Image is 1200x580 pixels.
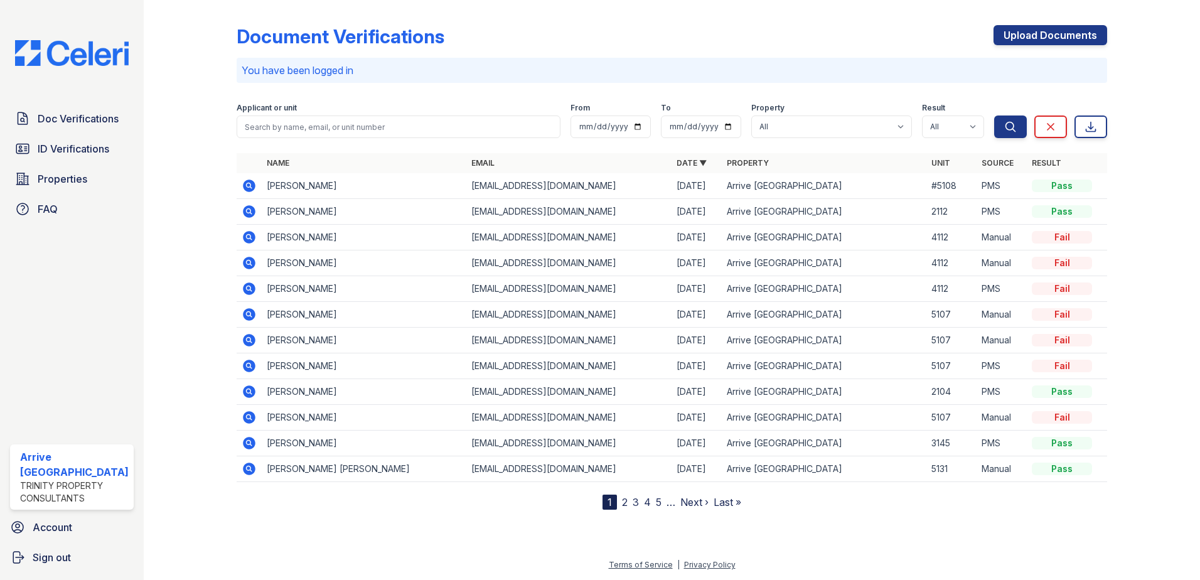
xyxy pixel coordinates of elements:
[722,353,927,379] td: Arrive [GEOGRAPHIC_DATA]
[262,379,467,405] td: [PERSON_NAME]
[926,250,977,276] td: 4112
[262,405,467,431] td: [PERSON_NAME]
[722,199,927,225] td: Arrive [GEOGRAPHIC_DATA]
[1032,385,1092,398] div: Pass
[751,103,785,113] label: Property
[466,379,672,405] td: [EMAIL_ADDRESS][DOMAIN_NAME]
[672,302,722,328] td: [DATE]
[677,560,680,569] div: |
[262,199,467,225] td: [PERSON_NAME]
[672,456,722,482] td: [DATE]
[1032,360,1092,372] div: Fail
[977,379,1027,405] td: PMS
[1032,282,1092,295] div: Fail
[926,199,977,225] td: 2112
[237,103,297,113] label: Applicant or unit
[466,225,672,250] td: [EMAIL_ADDRESS][DOMAIN_NAME]
[242,63,1103,78] p: You have been logged in
[931,158,950,168] a: Unit
[714,496,741,508] a: Last »
[262,225,467,250] td: [PERSON_NAME]
[237,25,444,48] div: Document Verifications
[1032,180,1092,192] div: Pass
[672,276,722,302] td: [DATE]
[33,550,71,565] span: Sign out
[10,106,134,131] a: Doc Verifications
[609,560,673,569] a: Terms of Service
[977,276,1027,302] td: PMS
[672,173,722,199] td: [DATE]
[680,496,709,508] a: Next ›
[722,328,927,353] td: Arrive [GEOGRAPHIC_DATA]
[926,302,977,328] td: 5107
[466,431,672,456] td: [EMAIL_ADDRESS][DOMAIN_NAME]
[656,496,662,508] a: 5
[672,250,722,276] td: [DATE]
[672,199,722,225] td: [DATE]
[20,480,129,505] div: Trinity Property Consultants
[622,496,628,508] a: 2
[466,250,672,276] td: [EMAIL_ADDRESS][DOMAIN_NAME]
[1032,205,1092,218] div: Pass
[1032,334,1092,346] div: Fail
[977,199,1027,225] td: PMS
[466,199,672,225] td: [EMAIL_ADDRESS][DOMAIN_NAME]
[1032,437,1092,449] div: Pass
[722,431,927,456] td: Arrive [GEOGRAPHIC_DATA]
[644,496,651,508] a: 4
[926,173,977,199] td: #5108
[672,431,722,456] td: [DATE]
[926,353,977,379] td: 5107
[466,405,672,431] td: [EMAIL_ADDRESS][DOMAIN_NAME]
[727,158,769,168] a: Property
[466,353,672,379] td: [EMAIL_ADDRESS][DOMAIN_NAME]
[267,158,289,168] a: Name
[1032,231,1092,244] div: Fail
[977,225,1027,250] td: Manual
[262,302,467,328] td: [PERSON_NAME]
[722,225,927,250] td: Arrive [GEOGRAPHIC_DATA]
[926,431,977,456] td: 3145
[10,136,134,161] a: ID Verifications
[722,302,927,328] td: Arrive [GEOGRAPHIC_DATA]
[722,379,927,405] td: Arrive [GEOGRAPHIC_DATA]
[1032,308,1092,321] div: Fail
[661,103,671,113] label: To
[262,431,467,456] td: [PERSON_NAME]
[1032,463,1092,475] div: Pass
[926,456,977,482] td: 5131
[603,495,617,510] div: 1
[722,456,927,482] td: Arrive [GEOGRAPHIC_DATA]
[466,173,672,199] td: [EMAIL_ADDRESS][DOMAIN_NAME]
[262,328,467,353] td: [PERSON_NAME]
[5,40,139,66] img: CE_Logo_Blue-a8612792a0a2168367f1c8372b55b34899dd931a85d93a1a3d3e32e68fde9ad4.png
[20,449,129,480] div: Arrive [GEOGRAPHIC_DATA]
[977,328,1027,353] td: Manual
[982,158,1014,168] a: Source
[722,250,927,276] td: Arrive [GEOGRAPHIC_DATA]
[722,276,927,302] td: Arrive [GEOGRAPHIC_DATA]
[672,328,722,353] td: [DATE]
[672,379,722,405] td: [DATE]
[5,545,139,570] a: Sign out
[633,496,639,508] a: 3
[10,196,134,222] a: FAQ
[977,353,1027,379] td: PMS
[237,115,561,138] input: Search by name, email, or unit number
[977,173,1027,199] td: PMS
[672,225,722,250] td: [DATE]
[677,158,707,168] a: Date ▼
[672,353,722,379] td: [DATE]
[1032,158,1061,168] a: Result
[38,201,58,217] span: FAQ
[926,276,977,302] td: 4112
[977,405,1027,431] td: Manual
[262,456,467,482] td: [PERSON_NAME] [PERSON_NAME]
[926,405,977,431] td: 5107
[10,166,134,191] a: Properties
[5,515,139,540] a: Account
[262,353,467,379] td: [PERSON_NAME]
[466,276,672,302] td: [EMAIL_ADDRESS][DOMAIN_NAME]
[926,379,977,405] td: 2104
[977,302,1027,328] td: Manual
